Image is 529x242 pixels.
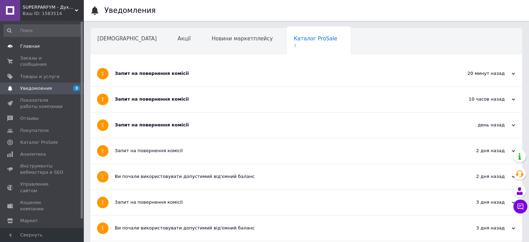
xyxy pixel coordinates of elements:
input: Поиск [3,24,82,37]
div: 3 дня назад [446,225,515,231]
span: Кошелек компании [20,200,64,212]
span: Товары и услуги [20,73,59,80]
div: Запит на повернення комісії [115,96,446,102]
span: Аналитика [20,151,46,157]
div: 20 минут назад [446,70,515,77]
div: Запит на повернення комісії [115,122,446,128]
span: Инструменты вебмастера и SEO [20,163,64,175]
div: 3 дня назад [446,199,515,205]
span: Показатели работы компании [20,97,64,110]
button: Чат с покупателем [513,200,527,213]
div: Запит на повернення комісії [115,199,446,205]
span: Акції [178,36,191,42]
span: 3 [73,85,80,91]
span: Новини маркетплейсу [211,36,273,42]
span: 3 [294,43,337,48]
div: Ви почали використовувати допустимий від'ємний баланс [115,225,446,231]
div: Запит на повернення комісії [115,148,446,154]
div: Ваш ID: 1583514 [23,10,83,17]
div: Ви почали використовувати допустимий від'ємний баланс [115,173,446,180]
span: Управление сайтом [20,181,64,194]
div: день назад [446,122,515,128]
span: Отзывы [20,115,39,122]
span: Главная [20,43,40,49]
span: [DEMOGRAPHIC_DATA] [97,36,157,42]
div: Запит на повернення комісії [115,70,446,77]
div: 2 дня назад [446,173,515,180]
span: Заказы и сообщения [20,55,64,68]
span: Маркет [20,218,38,224]
h1: Уведомления [104,6,156,15]
div: 2 дня назад [446,148,515,154]
span: Покупатели [20,127,49,134]
span: Уведомления [20,85,52,92]
span: Каталог ProSale [294,36,337,42]
span: SUPERPARFYM - Духи и косметика [23,4,75,10]
div: 10 часов назад [446,96,515,102]
span: Каталог ProSale [20,139,58,146]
